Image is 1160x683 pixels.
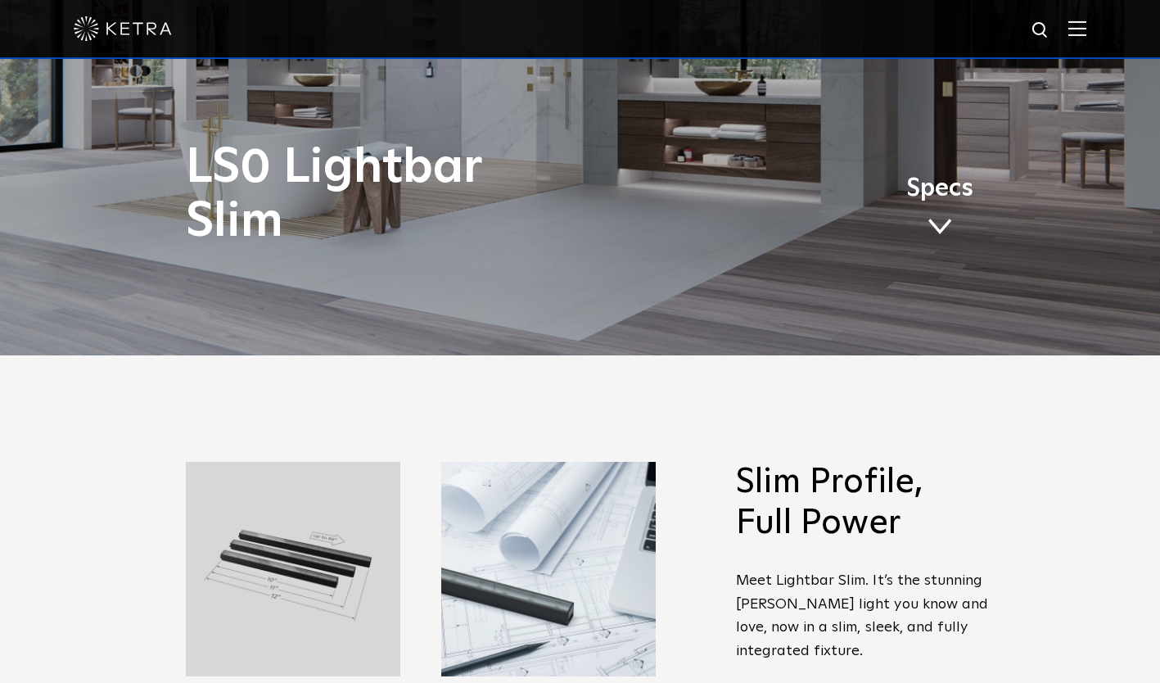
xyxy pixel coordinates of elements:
img: ketra-logo-2019-white [74,16,172,41]
span: Specs [906,177,973,201]
a: Specs [906,177,973,241]
img: L30_SlimProfile [441,462,656,676]
h1: LS0 Lightbar Slim [186,141,648,249]
img: Hamburger%20Nav.svg [1068,20,1086,36]
img: search icon [1031,20,1051,41]
h2: Slim Profile, Full Power [736,462,990,545]
img: L30_Custom_Length_Black-2 [186,462,400,676]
